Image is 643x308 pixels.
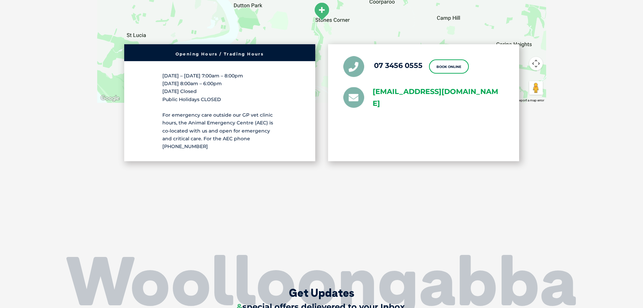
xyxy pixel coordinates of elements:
a: [EMAIL_ADDRESS][DOMAIN_NAME] [373,86,504,110]
p: [DATE] – [DATE] 7:00am – 8:00pm [DATE] 8:00am – 6:00pm [DATE] Closed Public Holidays CLOSED [162,72,277,103]
a: 07 3456 0555 [374,61,423,69]
h6: Opening Hours / Trading Hours [128,52,312,56]
p: For emergency care outside our GP vet clinic hours, the Animal Emergency Centre (AEC) is co-locat... [162,111,277,150]
a: Book Online [429,60,469,74]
